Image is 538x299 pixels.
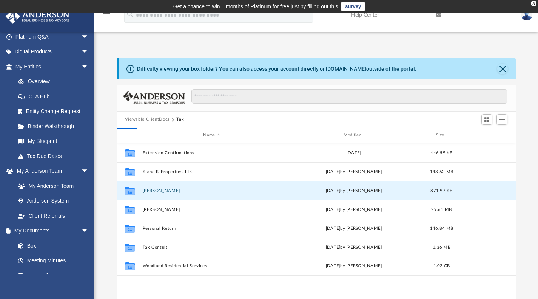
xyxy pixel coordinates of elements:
[11,178,92,194] a: My Anderson Team
[430,150,452,155] span: 446.59 KB
[531,1,536,6] div: close
[284,132,423,139] div: Modified
[125,116,170,123] button: Viewable-ClientDocs
[137,65,416,73] div: Difficulty viewing your box folder? You can also access your account directly on outside of the p...
[11,208,96,223] a: Client Referrals
[521,9,532,20] img: User Pic
[102,11,111,20] i: menu
[5,59,100,74] a: My Entitiesarrow_drop_down
[284,149,423,156] div: [DATE]
[3,9,72,24] img: Anderson Advisors Platinum Portal
[11,134,96,149] a: My Blueprint
[5,44,100,59] a: Digital Productsarrow_drop_down
[496,114,508,125] button: Add
[426,132,456,139] div: Size
[284,206,423,213] div: [DATE] by [PERSON_NAME]
[81,59,96,74] span: arrow_drop_down
[81,44,96,60] span: arrow_drop_down
[5,29,100,44] a: Platinum Q&Aarrow_drop_down
[326,66,366,72] a: [DOMAIN_NAME]
[11,268,92,283] a: Forms Library
[430,188,452,192] span: 871.97 KB
[142,263,281,268] button: Woodland Residential Services
[142,207,281,212] button: [PERSON_NAME]
[11,89,100,104] a: CTA Hub
[5,223,96,239] a: My Documentsarrow_drop_down
[126,10,134,19] i: search
[173,2,338,11] div: Get a chance to win 6 months of Platinum for free just by filling out this
[430,169,453,174] span: 148.62 MB
[284,225,423,232] div: [DATE] by [PERSON_NAME]
[142,188,281,193] button: [PERSON_NAME]
[11,149,100,164] a: Tax Due Dates
[81,29,96,45] span: arrow_drop_down
[142,132,281,139] div: Name
[481,114,493,125] button: Switch to Grid View
[11,104,100,119] a: Entity Change Request
[284,187,423,194] div: [DATE] by [PERSON_NAME]
[11,253,96,268] a: Meeting Minutes
[11,194,96,209] a: Anderson System
[284,244,423,251] div: [DATE] by [PERSON_NAME]
[433,264,450,268] span: 1.02 GB
[142,150,281,155] button: Extension Confirmations
[497,64,508,74] button: Close
[11,238,92,253] a: Box
[102,14,111,20] a: menu
[142,169,281,174] button: K and K Properties, LLC
[433,245,450,249] span: 1.36 MB
[5,164,96,179] a: My Anderson Teamarrow_drop_down
[430,226,453,230] span: 146.84 MB
[341,2,365,11] a: survey
[284,168,423,175] div: [DATE] by [PERSON_NAME]
[284,263,423,270] div: [DATE] by [PERSON_NAME]
[81,164,96,179] span: arrow_drop_down
[11,74,100,89] a: Overview
[120,132,139,139] div: id
[176,116,184,123] button: Tax
[142,245,281,249] button: Tax Consult
[11,119,100,134] a: Binder Walkthrough
[460,132,513,139] div: id
[142,226,281,231] button: Personal Return
[81,223,96,239] span: arrow_drop_down
[191,89,507,104] input: Search files and folders
[431,207,452,211] span: 29.64 MB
